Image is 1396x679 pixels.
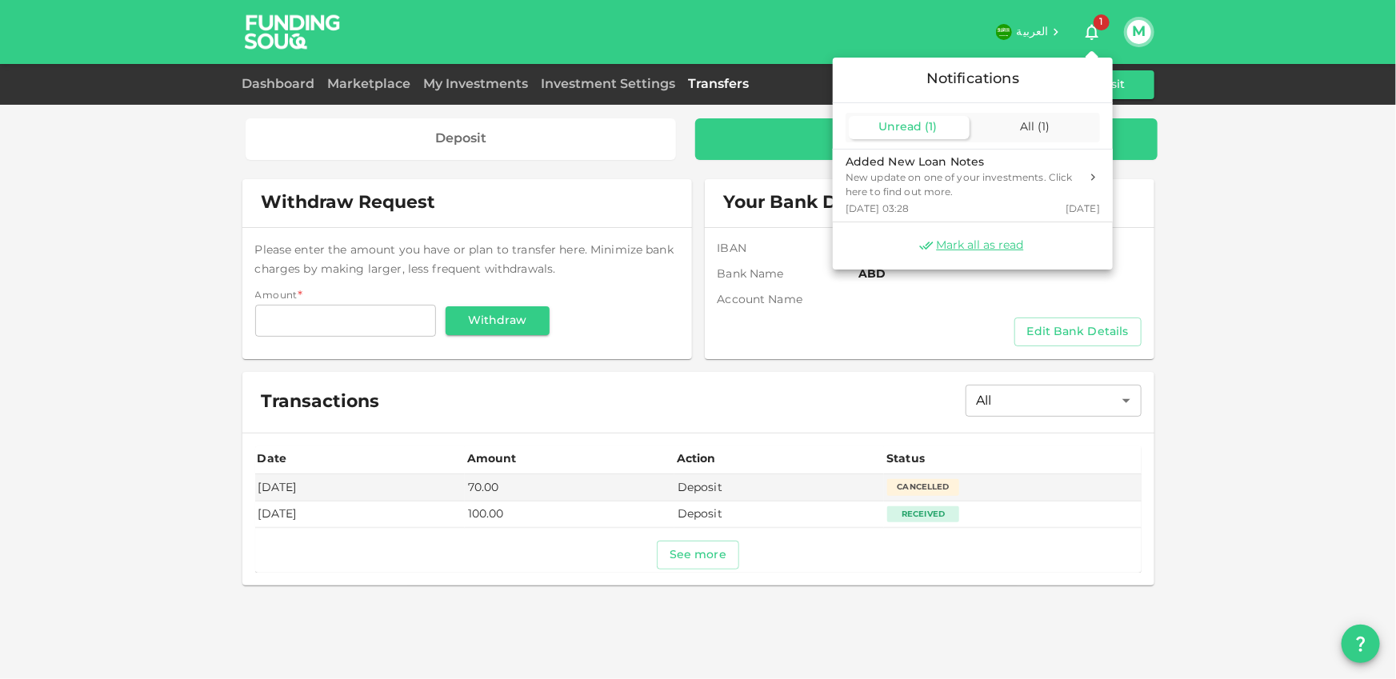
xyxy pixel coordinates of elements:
[926,72,1019,86] span: Notifications
[846,154,1080,171] div: Added New Loan Notes
[1038,122,1050,133] span: ( 1 )
[1066,203,1100,217] span: [DATE]
[925,122,937,133] span: ( 1 )
[1020,122,1034,133] span: All
[937,238,1024,254] span: Mark all as read
[846,171,1080,200] div: New update on one of your investments. Click here to find out more.
[846,203,910,217] span: [DATE] 03:28
[878,122,922,133] span: Unread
